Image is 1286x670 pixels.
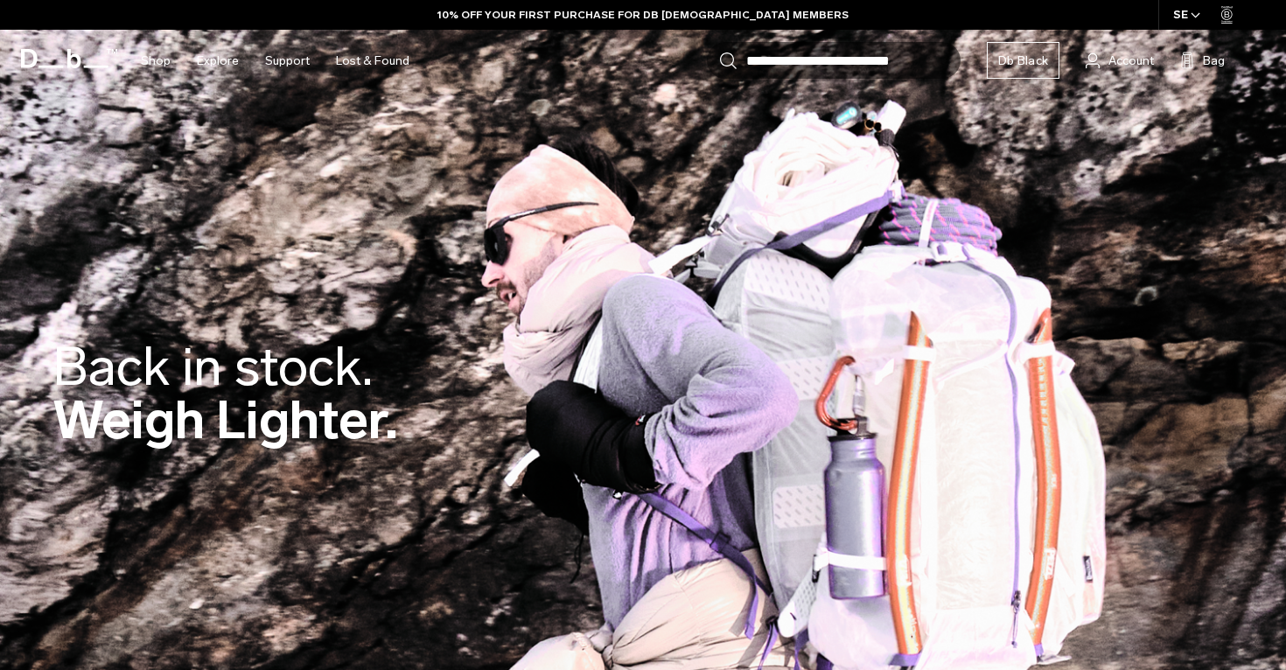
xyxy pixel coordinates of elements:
[987,42,1059,79] a: Db Black
[128,30,423,92] nav: Main Navigation
[141,30,171,92] a: Shop
[437,7,849,23] a: 10% OFF YOUR FIRST PURCHASE FOR DB [DEMOGRAPHIC_DATA] MEMBERS
[52,340,398,447] h2: Weigh Lighter.
[52,335,373,399] span: Back in stock.
[1108,52,1154,70] span: Account
[197,30,239,92] a: Explore
[1086,50,1154,71] a: Account
[265,30,310,92] a: Support
[1180,50,1225,71] button: Bag
[1203,52,1225,70] span: Bag
[336,30,409,92] a: Lost & Found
